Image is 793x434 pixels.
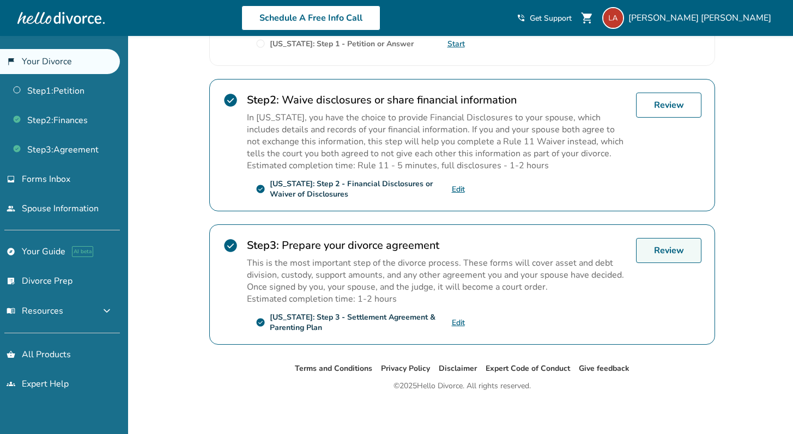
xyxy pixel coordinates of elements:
div: [US_STATE]: Step 2 - Financial Disclosures or Waiver of Disclosures [270,179,452,199]
a: Edit [452,184,465,194]
p: Estimated completion time: Rule 11 - 5 minutes, full disclosures - 1-2 hours [247,160,627,172]
span: inbox [7,175,15,184]
div: [US_STATE]: Step 3 - Settlement Agreement & Parenting Plan [270,312,452,333]
span: phone_in_talk [517,14,525,22]
span: Get Support [530,13,572,23]
span: check_circle [256,317,265,327]
div: [US_STATE]: Step 1 - Petition or Answer [270,39,414,49]
span: [PERSON_NAME] [PERSON_NAME] [628,12,776,24]
a: Privacy Policy [381,363,430,374]
span: groups [7,380,15,388]
a: Review [636,238,701,263]
img: lorrialmaguer@gmail.com [602,7,624,29]
span: shopping_basket [7,350,15,359]
span: Resources [7,305,63,317]
strong: Step 2 : [247,93,279,107]
span: explore [7,247,15,256]
a: phone_in_talkGet Support [517,13,572,23]
span: shopping_cart [580,11,594,25]
span: expand_more [100,304,113,317]
a: Review [636,93,701,118]
a: Schedule A Free Info Call [241,5,380,30]
a: Expert Code of Conduct [486,363,570,374]
strong: Step 3 : [247,238,279,253]
span: flag_2 [7,57,15,66]
span: radio_button_unchecked [256,39,265,48]
iframe: Chat Widget [738,382,793,434]
span: AI beta [72,246,93,257]
p: In [US_STATE], you have the choice to provide Financial Disclosures to your spouse, which include... [247,112,627,160]
a: Terms and Conditions [295,363,372,374]
p: Estimated completion time: 1-2 hours [247,293,627,305]
li: Disclaimer [439,362,477,375]
a: Edit [452,317,465,328]
span: check_circle [223,93,238,108]
span: check_circle [256,184,265,194]
span: list_alt_check [7,277,15,285]
a: Start [447,39,465,49]
span: Forms Inbox [22,173,70,185]
li: Give feedback [579,362,629,375]
span: check_circle [223,238,238,253]
h2: Waive disclosures or share financial information [247,93,627,107]
span: people [7,204,15,213]
h2: Prepare your divorce agreement [247,238,627,253]
span: menu_book [7,307,15,315]
p: This is the most important step of the divorce process. These forms will cover asset and debt div... [247,257,627,293]
div: © 2025 Hello Divorce. All rights reserved. [394,380,531,393]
